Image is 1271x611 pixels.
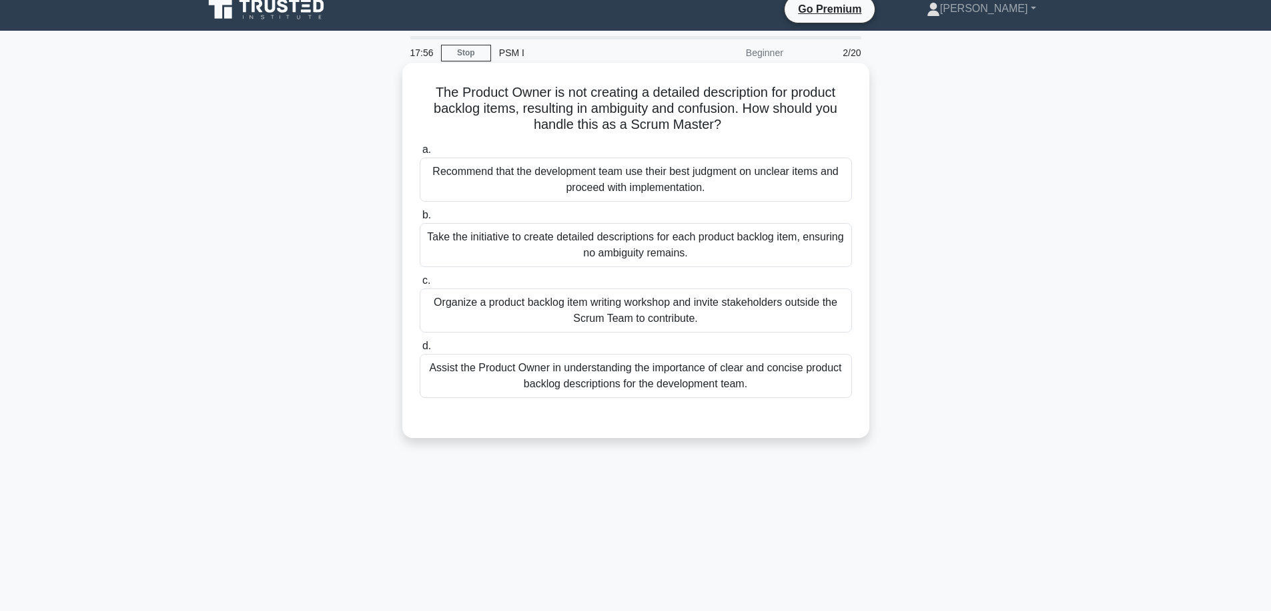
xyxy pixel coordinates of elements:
[422,340,431,351] span: d.
[420,158,852,202] div: Recommend that the development team use their best judgment on unclear items and proceed with imp...
[402,39,441,66] div: 17:56
[491,39,675,66] div: PSM I
[675,39,791,66] div: Beginner
[790,1,869,17] a: Go Premium
[422,144,431,155] span: a.
[422,209,431,220] span: b.
[422,274,430,286] span: c.
[441,45,491,61] a: Stop
[420,354,852,398] div: Assist the Product Owner in understanding the importance of clear and concise product backlog des...
[420,223,852,267] div: Take the initiative to create detailed descriptions for each product backlog item, ensuring no am...
[791,39,869,66] div: 2/20
[420,288,852,333] div: Organize a product backlog item writing workshop and invite stakeholders outside the Scrum Team t...
[418,84,853,134] h5: The Product Owner is not creating a detailed description for product backlog items, resulting in ...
